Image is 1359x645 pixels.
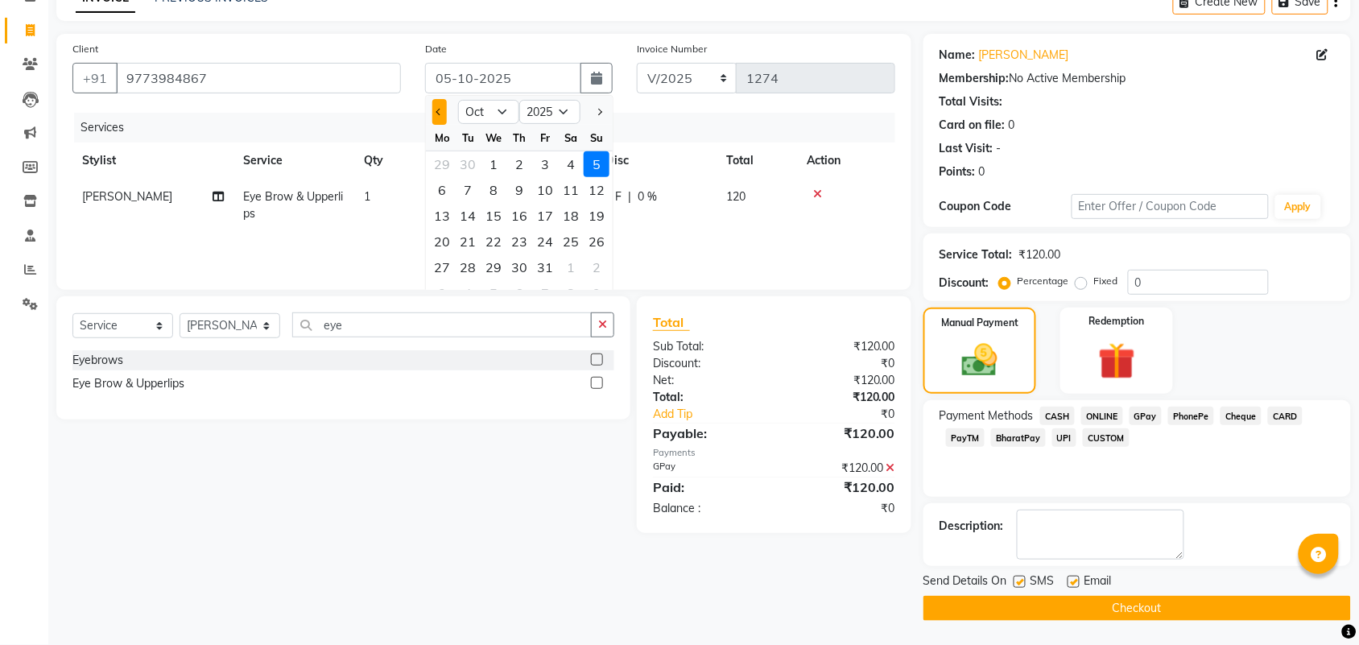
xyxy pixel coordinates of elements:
span: Payment Methods [940,407,1034,424]
div: ₹120.00 [774,372,907,389]
div: Net: [641,372,775,389]
div: 11 [558,177,584,203]
span: | [628,188,631,205]
div: Friday, October 3, 2025 [532,151,558,177]
span: SMS [1031,573,1055,593]
div: Wednesday, October 1, 2025 [481,151,506,177]
div: Thursday, October 30, 2025 [506,254,532,280]
div: 13 [429,203,455,229]
select: Select year [519,100,580,124]
div: 7 [532,280,558,306]
div: Thursday, October 9, 2025 [506,177,532,203]
div: 5 [481,280,506,306]
span: Eye Brow & Upperlips [243,189,343,221]
div: 4 [455,280,481,306]
div: 18 [558,203,584,229]
div: Friday, October 10, 2025 [532,177,558,203]
div: Sunday, October 19, 2025 [584,203,609,229]
label: Manual Payment [941,316,1018,330]
div: Payments [653,446,895,460]
span: PhonePe [1168,407,1214,425]
div: Saturday, November 8, 2025 [558,280,584,306]
div: 1 [481,151,506,177]
div: Wednesday, October 22, 2025 [481,229,506,254]
span: CASH [1040,407,1075,425]
div: 9 [584,280,609,306]
div: 7 [455,177,481,203]
div: Tu [455,125,481,151]
div: 23 [506,229,532,254]
div: 8 [481,177,506,203]
div: Eye Brow & Upperlips [72,375,184,392]
div: Wednesday, October 8, 2025 [481,177,506,203]
div: Total: [641,389,775,406]
div: Sunday, October 12, 2025 [584,177,609,203]
div: Balance : [641,500,775,517]
label: Percentage [1018,274,1069,288]
div: Friday, October 24, 2025 [532,229,558,254]
input: Search or Scan [292,312,592,337]
div: Description: [940,518,1004,535]
span: CUSTOM [1083,428,1130,447]
div: 22 [481,229,506,254]
a: Add Tip [641,406,796,423]
div: 26 [584,229,609,254]
div: 20 [429,229,455,254]
span: CARD [1268,407,1303,425]
div: Monday, October 20, 2025 [429,229,455,254]
label: Invoice Number [637,42,707,56]
div: Su [584,125,609,151]
img: _gift.svg [1087,338,1147,384]
div: Tuesday, November 4, 2025 [455,280,481,306]
div: Wednesday, October 15, 2025 [481,203,506,229]
span: Email [1084,573,1112,593]
span: Cheque [1221,407,1262,425]
span: BharatPay [991,428,1046,447]
div: ₹0 [796,406,907,423]
a: [PERSON_NAME] [979,47,1069,64]
div: Service Total: [940,246,1013,263]
div: ₹120.00 [774,338,907,355]
div: 0 [1009,117,1015,134]
div: 16 [506,203,532,229]
span: 0 % [638,188,657,205]
label: Redemption [1089,314,1145,329]
div: Services [74,113,907,143]
div: Wednesday, November 5, 2025 [481,280,506,306]
div: - [997,140,1002,157]
div: 9 [506,177,532,203]
div: 17 [532,203,558,229]
div: Coupon Code [940,198,1072,215]
div: Thursday, November 6, 2025 [506,280,532,306]
div: Saturday, October 25, 2025 [558,229,584,254]
div: ₹120.00 [774,478,907,497]
div: Card on file: [940,117,1006,134]
img: _cash.svg [951,340,1009,381]
div: Monday, October 6, 2025 [429,177,455,203]
th: Disc [596,143,717,179]
th: Qty [354,143,435,179]
div: Th [506,125,532,151]
div: Membership: [940,70,1010,87]
div: ₹120.00 [774,389,907,406]
div: Saturday, October 11, 2025 [558,177,584,203]
div: Monday, October 13, 2025 [429,203,455,229]
div: 24 [532,229,558,254]
span: GPay [1130,407,1163,425]
div: Friday, October 31, 2025 [532,254,558,280]
div: Thursday, October 16, 2025 [506,203,532,229]
label: Date [425,42,447,56]
div: 29 [429,151,455,177]
div: Thursday, October 2, 2025 [506,151,532,177]
div: 19 [584,203,609,229]
label: Client [72,42,98,56]
div: 14 [455,203,481,229]
div: Friday, October 17, 2025 [532,203,558,229]
button: Checkout [923,596,1351,621]
div: Wednesday, October 29, 2025 [481,254,506,280]
div: 3 [429,280,455,306]
div: 10 [532,177,558,203]
button: Previous month [432,99,446,125]
div: 27 [429,254,455,280]
div: 6 [506,280,532,306]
